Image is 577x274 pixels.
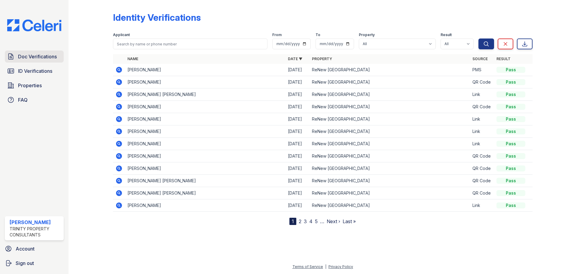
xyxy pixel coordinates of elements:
a: Account [2,243,66,255]
a: FAQ [5,94,64,106]
div: Identity Verifications [113,12,201,23]
a: Source [472,57,488,61]
td: ReNew [GEOGRAPHIC_DATA] [310,64,470,76]
a: Next › [327,218,340,224]
td: ReNew [GEOGRAPHIC_DATA] [310,138,470,150]
td: [DATE] [285,150,310,162]
a: Properties [5,79,64,91]
a: 5 [315,218,318,224]
td: [DATE] [285,113,310,125]
td: [DATE] [285,199,310,212]
td: [DATE] [285,125,310,138]
div: Pass [496,190,525,196]
div: Pass [496,91,525,97]
span: ID Verifications [18,67,52,75]
a: Doc Verifications [5,51,64,63]
div: Pass [496,128,525,134]
div: Pass [496,178,525,184]
span: FAQ [18,96,28,103]
td: [PERSON_NAME] [125,76,285,88]
div: Pass [496,116,525,122]
td: PMS [470,64,494,76]
label: To [316,32,320,37]
td: [DATE] [285,76,310,88]
img: CE_Logo_Blue-a8612792a0a2168367f1c8372b55b34899dd931a85d93a1a3d3e32e68fde9ad4.png [2,19,66,31]
span: … [320,218,324,225]
span: Doc Verifications [18,53,57,60]
div: Pass [496,202,525,208]
a: Privacy Policy [328,264,353,269]
td: [DATE] [285,162,310,175]
td: [PERSON_NAME] [PERSON_NAME] [125,175,285,187]
div: 1 [289,218,296,225]
td: [PERSON_NAME] [125,150,285,162]
td: [PERSON_NAME] [125,101,285,113]
div: Trinity Property Consultants [10,226,61,238]
td: ReNew [GEOGRAPHIC_DATA] [310,175,470,187]
td: QR Code [470,175,494,187]
div: Pass [496,67,525,73]
td: [DATE] [285,64,310,76]
td: ReNew [GEOGRAPHIC_DATA] [310,162,470,175]
td: ReNew [GEOGRAPHIC_DATA] [310,125,470,138]
a: Last » [343,218,356,224]
td: [PERSON_NAME] [125,199,285,212]
a: ID Verifications [5,65,64,77]
td: ReNew [GEOGRAPHIC_DATA] [310,113,470,125]
td: [PERSON_NAME] [125,113,285,125]
td: Link [470,88,494,101]
a: Terms of Service [292,264,323,269]
label: Property [359,32,375,37]
a: 3 [304,218,307,224]
input: Search by name or phone number [113,38,267,49]
td: ReNew [GEOGRAPHIC_DATA] [310,88,470,101]
a: 2 [299,218,301,224]
td: [DATE] [285,138,310,150]
td: ReNew [GEOGRAPHIC_DATA] [310,150,470,162]
div: | [325,264,326,269]
td: QR Code [470,76,494,88]
div: Pass [496,79,525,85]
td: [DATE] [285,175,310,187]
a: Sign out [2,257,66,269]
td: QR Code [470,187,494,199]
td: QR Code [470,150,494,162]
span: Sign out [16,260,34,267]
td: [DATE] [285,88,310,101]
div: [PERSON_NAME] [10,219,61,226]
a: Date ▼ [288,57,302,61]
td: [PERSON_NAME] [125,125,285,138]
td: [PERSON_NAME] [125,64,285,76]
td: Link [470,199,494,212]
td: ReNew [GEOGRAPHIC_DATA] [310,199,470,212]
div: Pass [496,104,525,110]
label: Applicant [113,32,130,37]
span: Account [16,245,35,252]
a: Result [496,57,511,61]
td: Link [470,113,494,125]
td: ReNew [GEOGRAPHIC_DATA] [310,76,470,88]
a: Name [127,57,138,61]
td: Link [470,125,494,138]
div: Pass [496,153,525,159]
td: Link [470,138,494,150]
td: [DATE] [285,101,310,113]
td: [PERSON_NAME] [125,138,285,150]
td: QR Code [470,162,494,175]
div: Pass [496,141,525,147]
td: [PERSON_NAME] [PERSON_NAME] [125,187,285,199]
div: Pass [496,165,525,171]
td: [PERSON_NAME] [125,162,285,175]
a: Property [312,57,332,61]
label: From [272,32,282,37]
td: ReNew [GEOGRAPHIC_DATA] [310,101,470,113]
td: QR Code [470,101,494,113]
span: Properties [18,82,42,89]
td: [PERSON_NAME] [PERSON_NAME] [125,88,285,101]
a: 4 [309,218,313,224]
td: [DATE] [285,187,310,199]
label: Result [441,32,452,37]
td: ReNew [GEOGRAPHIC_DATA] [310,187,470,199]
